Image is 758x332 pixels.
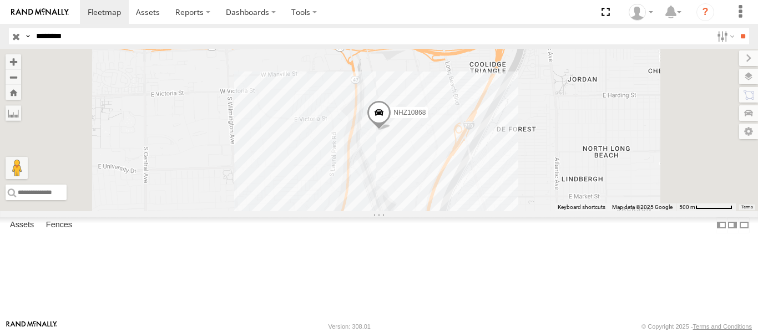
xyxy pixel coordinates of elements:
[696,3,714,21] i: ?
[739,124,758,139] label: Map Settings
[693,323,752,330] a: Terms and Conditions
[676,203,736,211] button: Map scale: 500 m per 63 pixels
[727,217,738,233] label: Dock Summary Table to the Right
[393,109,426,116] span: NHZ10868
[6,69,21,85] button: Zoom out
[612,204,673,210] span: Map data ©2025 Google
[558,203,605,211] button: Keyboard shortcuts
[739,217,750,233] label: Hide Summary Table
[6,321,57,332] a: Visit our Website
[712,28,736,44] label: Search Filter Options
[6,105,21,121] label: Measure
[41,217,78,233] label: Fences
[6,85,21,100] button: Zoom Home
[741,205,753,210] a: Terms (opens in new tab)
[329,323,371,330] div: Version: 308.01
[6,54,21,69] button: Zoom in
[625,4,657,21] div: Zulema McIntosch
[23,28,32,44] label: Search Query
[679,204,695,210] span: 500 m
[6,157,28,179] button: Drag Pegman onto the map to open Street View
[641,323,752,330] div: © Copyright 2025 -
[4,217,39,233] label: Assets
[11,8,69,16] img: rand-logo.svg
[716,217,727,233] label: Dock Summary Table to the Left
